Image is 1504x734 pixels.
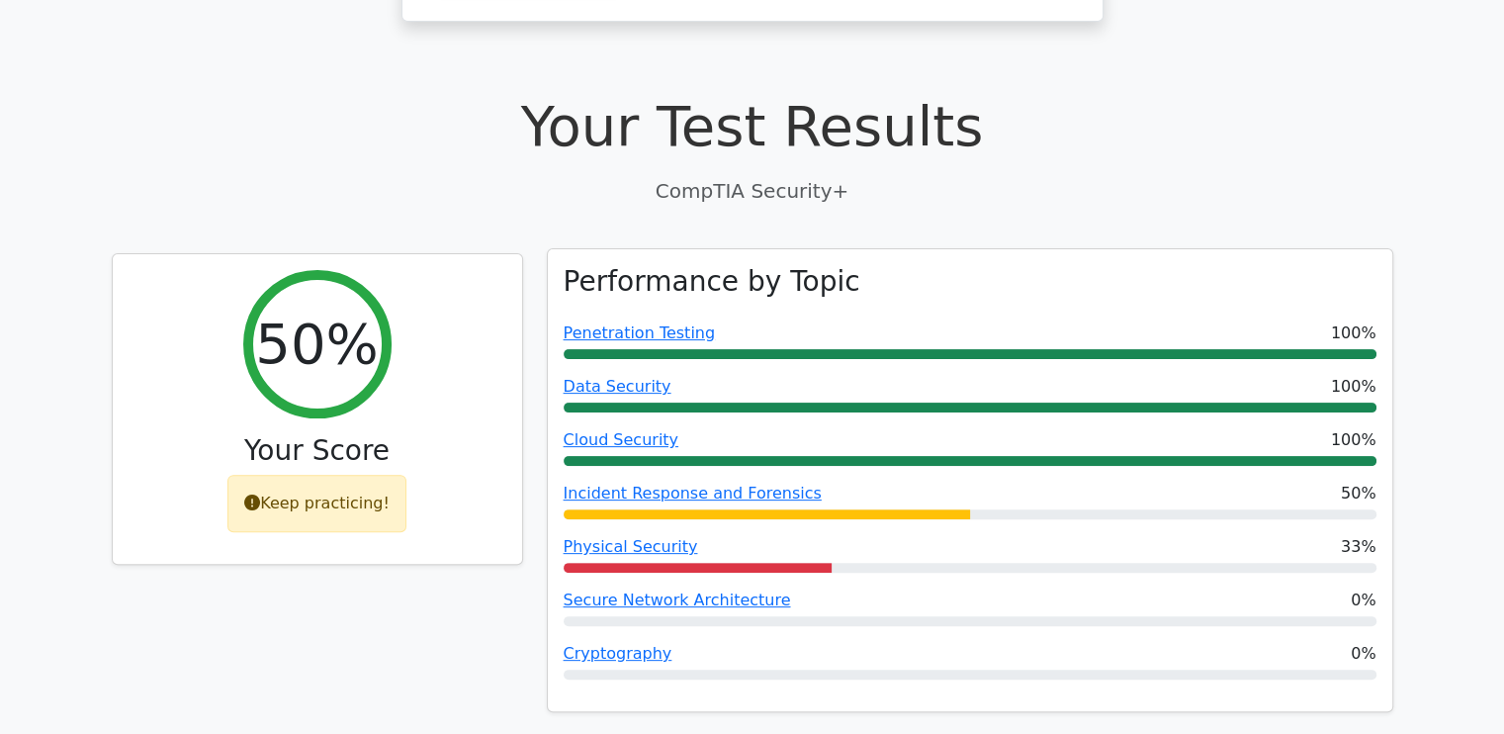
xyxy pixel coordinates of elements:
[129,434,506,468] h3: Your Score
[564,591,791,609] a: Secure Network Architecture
[1351,642,1375,666] span: 0%
[1341,482,1376,505] span: 50%
[1331,375,1376,399] span: 100%
[1351,589,1375,612] span: 0%
[1331,321,1376,345] span: 100%
[564,537,698,556] a: Physical Security
[564,377,671,396] a: Data Security
[564,430,679,449] a: Cloud Security
[112,93,1393,159] h1: Your Test Results
[1331,428,1376,452] span: 100%
[564,644,672,663] a: Cryptography
[227,475,406,532] div: Keep practicing!
[564,484,822,503] a: Incident Response and Forensics
[1341,535,1376,559] span: 33%
[564,265,860,299] h3: Performance by Topic
[255,311,378,377] h2: 50%
[564,323,716,342] a: Penetration Testing
[112,176,1393,206] p: CompTIA Security+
